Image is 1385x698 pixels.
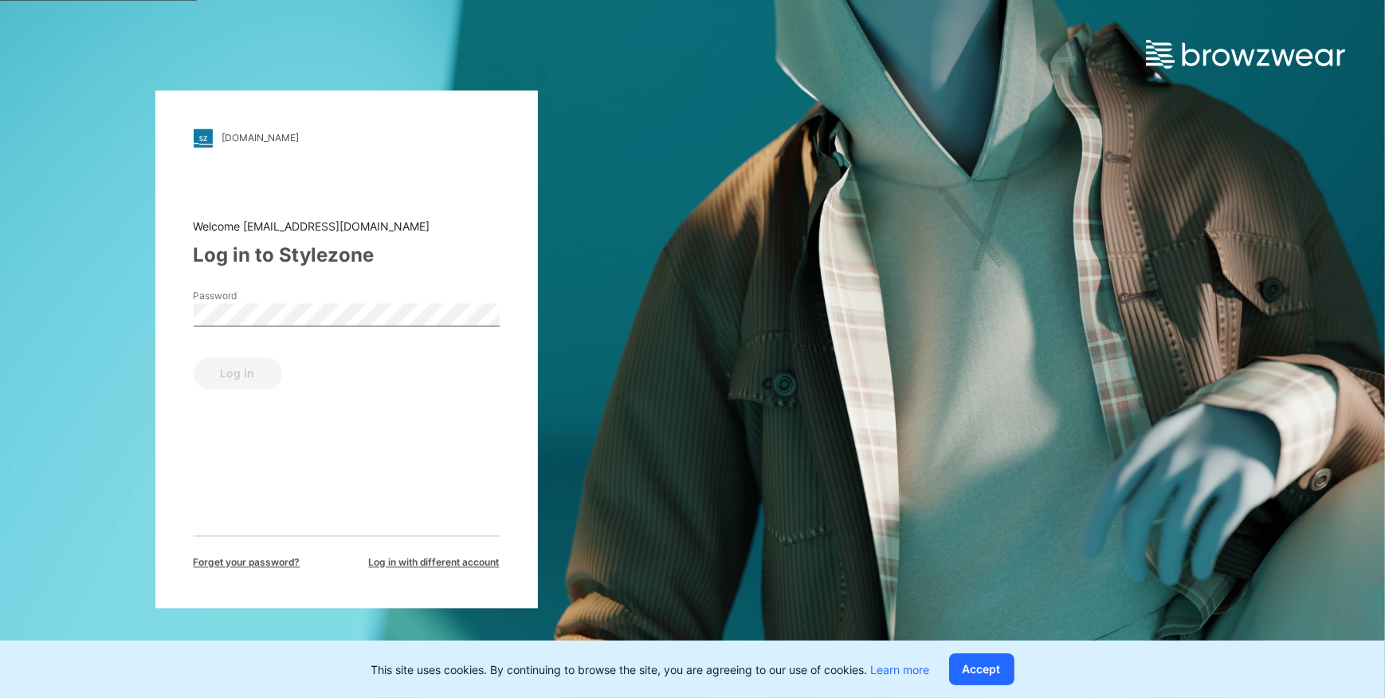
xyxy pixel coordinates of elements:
label: Password [194,289,305,303]
div: Log in to Stylezone [194,241,500,270]
span: Log in with different account [369,555,500,570]
div: [DOMAIN_NAME] [222,132,300,144]
span: Forget your password? [194,555,300,570]
img: browzwear-logo.e42bd6dac1945053ebaf764b6aa21510.svg [1146,40,1345,69]
a: [DOMAIN_NAME] [194,128,500,148]
button: Accept [949,653,1014,685]
a: Learn more [871,663,930,676]
div: Welcome [EMAIL_ADDRESS][DOMAIN_NAME] [194,218,500,235]
img: stylezone-logo.562084cfcfab977791bfbf7441f1a819.svg [194,128,213,148]
p: This site uses cookies. By continuing to browse the site, you are agreeing to our use of cookies. [371,661,930,678]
